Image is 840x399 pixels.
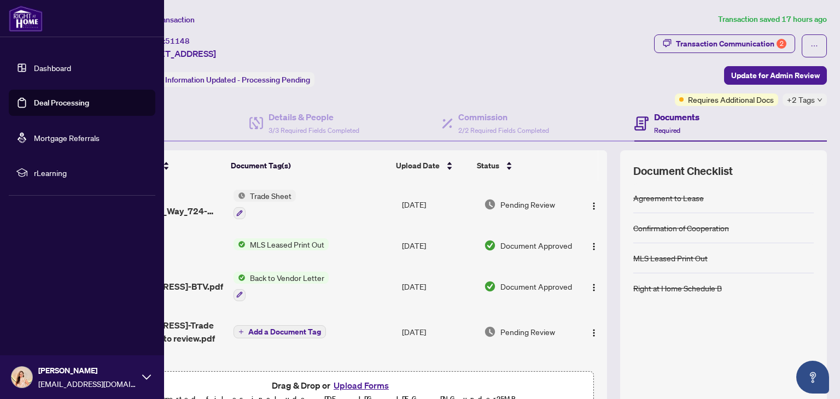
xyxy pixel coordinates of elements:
span: [STREET_ADDRESS]-Trade sheet-Mihaela to review.pdf [104,319,224,345]
span: Drag & Drop or [272,378,392,392]
button: Transaction Communication2 [654,34,795,53]
button: Logo [585,362,603,380]
span: [EMAIL_ADDRESS][DOMAIN_NAME] [38,378,137,390]
img: Document Status [484,280,496,292]
button: Update for Admin Review [724,66,827,85]
div: 2 [777,39,786,49]
th: Upload Date [392,150,472,181]
span: Requires Additional Docs [688,93,774,105]
div: MLS Leased Print Out [633,252,708,264]
div: Right at Home Schedule B [633,282,722,294]
article: Transaction saved 17 hours ago [718,13,827,26]
button: Logo [585,278,603,295]
span: Upload Date [396,160,440,172]
img: Document Status [484,198,496,210]
th: Status [472,150,570,181]
img: Logo [590,328,598,337]
button: Logo [585,196,603,213]
img: Status Icon [234,272,246,284]
td: [DATE] [398,354,480,389]
img: Document Status [484,365,496,377]
h4: Details & People [269,110,359,124]
span: plus [238,329,244,335]
button: Add a Document Tag [234,325,326,339]
td: [DATE] [398,310,480,354]
img: Status Icon [234,238,246,250]
img: logo [9,5,43,32]
div: Confirmation of Cooperation [633,222,729,234]
span: Pending Review [500,365,555,377]
div: Status: [136,72,314,87]
span: down [817,97,822,103]
button: Status IconMLS Leased Print Out [234,238,329,250]
span: [PERSON_NAME] [38,365,137,377]
span: View Transaction [136,15,195,25]
span: Pending Review [500,198,555,210]
span: Status [477,160,499,172]
td: [DATE] [398,181,480,228]
span: ellipsis [810,42,818,50]
img: Logo [590,242,598,251]
span: 3/3 Required Fields Completed [269,126,359,134]
span: SIGNED 1510_Pilgrims_Way_724-Trade_sheet-Mihaela_to_review.pdf [104,191,224,218]
span: Back to Vendor Letter [246,272,329,284]
span: 2/2 Required Fields Completed [458,126,549,134]
div: Agreement to Lease [633,192,704,204]
button: Logo [585,323,603,341]
span: Information Updated - Processing Pending [165,75,310,85]
img: Profile Icon [11,367,32,388]
span: +2 Tags [787,93,815,106]
img: Status Icon [234,190,246,202]
td: [DATE] [398,228,480,263]
a: Mortgage Referrals [34,133,100,143]
button: Open asap [796,361,829,394]
div: Transaction Communication [676,35,786,52]
button: Upload Forms [330,378,392,392]
span: rLearning [34,167,148,179]
button: Add a Document Tag [234,325,326,338]
span: MLS Leased Print Out [246,238,329,250]
img: Document Status [484,239,496,251]
th: Document Tag(s) [226,150,392,181]
span: Add a Document Tag [248,328,321,336]
span: Document Approved [500,239,572,251]
span: Document Approved [500,280,572,292]
span: Required [654,126,680,134]
span: Document Checklist [633,163,733,179]
a: Dashboard [34,63,71,73]
td: [DATE] [398,263,480,310]
h4: Documents [654,110,699,124]
button: Logo [585,237,603,254]
span: 51148 [165,36,190,46]
img: Logo [590,283,598,292]
img: Logo [590,202,598,210]
img: Document Status [484,326,496,338]
span: Pending Review [500,326,555,338]
h4: Commission [458,110,549,124]
span: [STREET_ADDRESS] [136,47,216,60]
button: Status IconTrade Sheet [234,190,296,219]
span: Update for Admin Review [731,67,820,84]
span: Trade Sheet [246,190,296,202]
a: Deal Processing [34,98,89,108]
button: Status IconBack to Vendor Letter [234,272,329,301]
